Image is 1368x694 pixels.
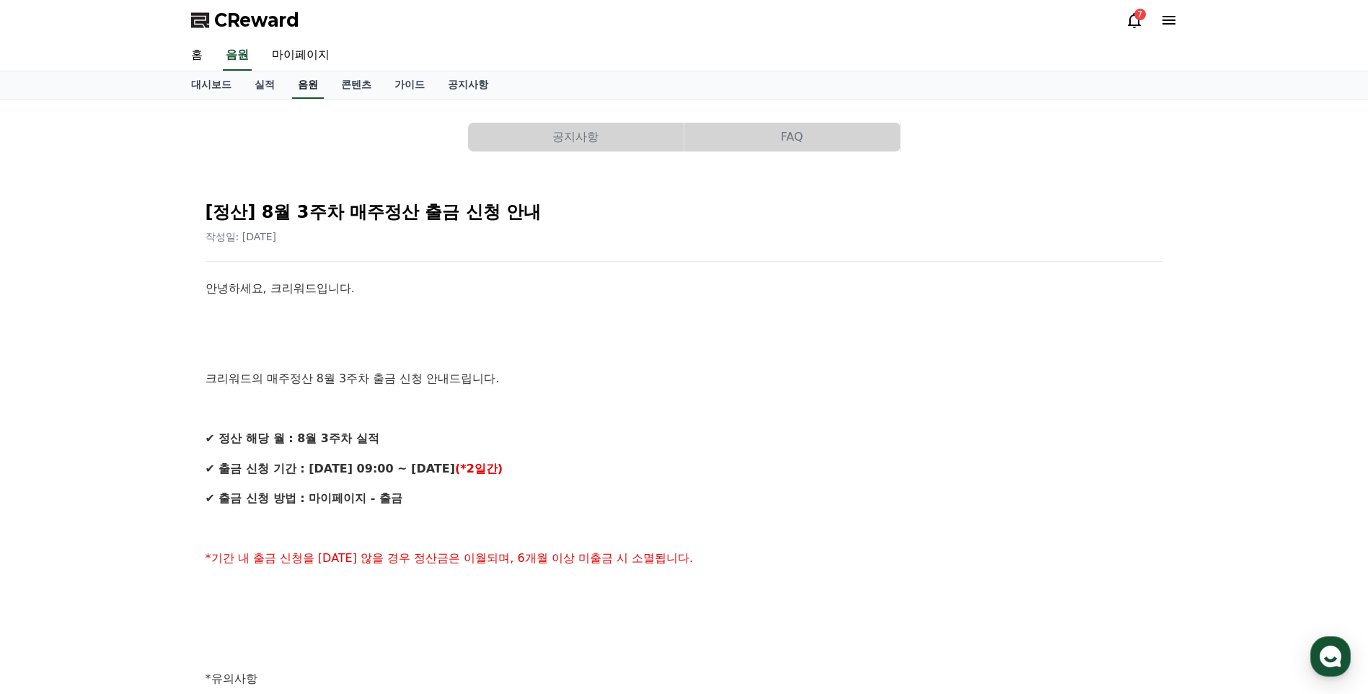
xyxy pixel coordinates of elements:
span: 홈 [45,479,54,491]
h2: [정산] 8월 3주차 매주정산 출금 신청 안내 [206,201,1163,224]
strong: ✔ 출금 신청 기간 : [DATE] 09:00 ~ [DATE] [206,462,455,475]
span: 대화 [132,480,149,491]
a: 마이페이지 [260,40,341,71]
span: 설정 [223,479,240,491]
button: FAQ [684,123,900,151]
strong: ✔ 정산 해당 월 : 8월 3주차 실적 [206,431,379,445]
a: 대시보드 [180,71,243,99]
div: 7 [1134,9,1146,20]
a: 공지사항 [436,71,500,99]
a: 실적 [243,71,286,99]
a: 7 [1126,12,1143,29]
button: 공지사항 [468,123,684,151]
a: 홈 [180,40,214,71]
p: 크리워드의 매주정산 8월 3주차 출금 신청 안내드립니다. [206,369,1163,388]
strong: (*2일간) [455,462,503,475]
a: 콘텐츠 [330,71,383,99]
span: *기간 내 출금 신청을 [DATE] 않을 경우 정산금은 이월되며, 6개월 이상 미출금 시 소멸됩니다. [206,551,694,565]
span: *유의사항 [206,672,257,685]
a: 홈 [4,457,95,493]
a: 음원 [223,40,252,71]
a: 대화 [95,457,186,493]
span: 작성일: [DATE] [206,231,277,242]
strong: ✔ 출금 신청 방법 : 마이페이지 - 출금 [206,491,402,505]
a: 가이드 [383,71,436,99]
a: CReward [191,9,299,32]
a: FAQ [684,123,901,151]
a: 음원 [292,71,324,99]
span: CReward [214,9,299,32]
a: 설정 [186,457,277,493]
p: 안녕하세요, 크리워드입니다. [206,279,1163,298]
